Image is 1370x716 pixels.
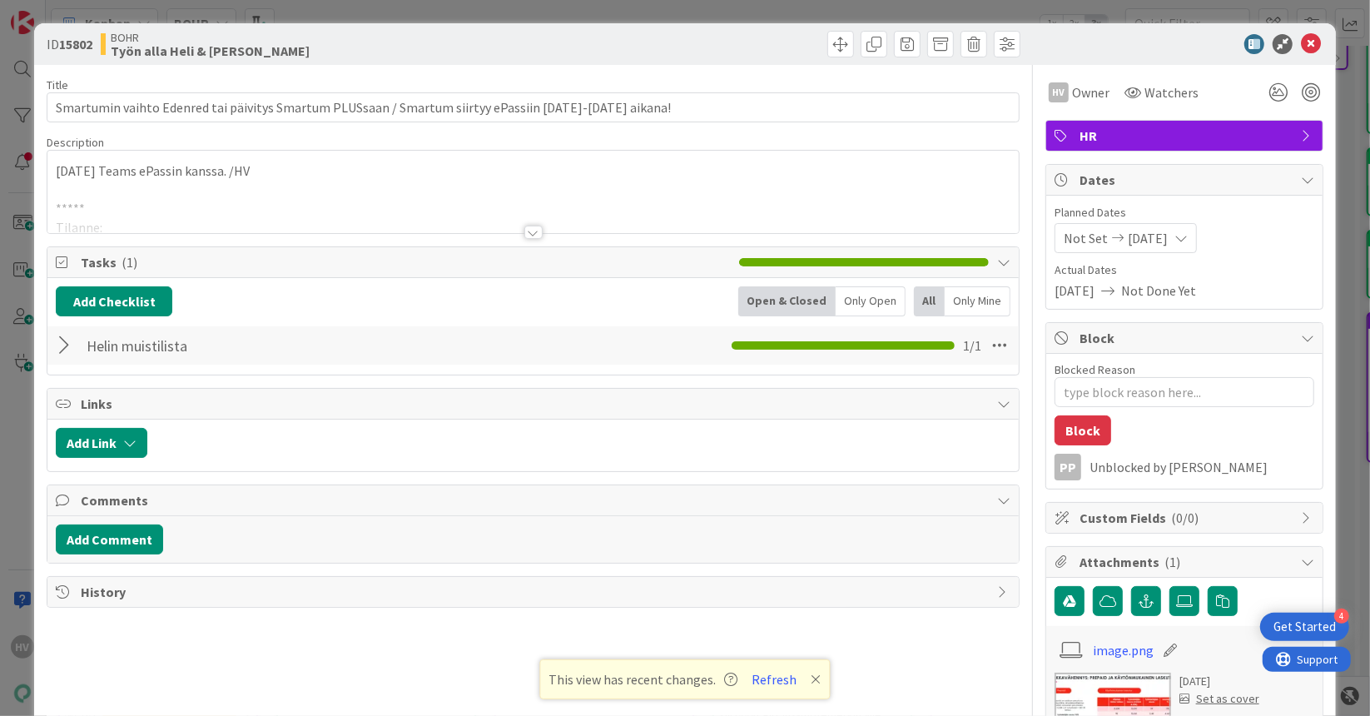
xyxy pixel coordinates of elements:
[47,135,104,150] span: Description
[1260,613,1349,641] div: Open Get Started checklist, remaining modules: 4
[549,669,738,689] span: This view has recent changes.
[1055,415,1111,445] button: Block
[836,286,906,316] div: Only Open
[47,34,92,54] span: ID
[81,252,731,272] span: Tasks
[81,490,989,510] span: Comments
[111,31,310,44] span: BOHR
[111,44,310,57] b: Työn alla Heli & [PERSON_NAME]
[1055,281,1095,301] span: [DATE]
[1093,640,1154,660] a: image.png
[1144,82,1199,102] span: Watchers
[47,77,68,92] label: Title
[81,582,989,602] span: History
[59,36,92,52] b: 15802
[1064,228,1108,248] span: Not Set
[56,162,1010,181] p: [DATE] Teams ePassin kanssa. /HV
[56,525,163,554] button: Add Comment
[1128,228,1168,248] span: [DATE]
[122,254,137,271] span: ( 1 )
[738,286,836,316] div: Open & Closed
[1273,619,1336,635] div: Get Started
[1055,362,1135,377] label: Blocked Reason
[747,669,803,690] button: Refresh
[1080,328,1293,348] span: Block
[1080,508,1293,528] span: Custom Fields
[945,286,1010,316] div: Only Mine
[81,394,989,414] span: Links
[1055,261,1314,279] span: Actual Dates
[1171,510,1199,526] span: ( 0/0 )
[1179,673,1259,690] div: [DATE]
[914,286,945,316] div: All
[56,286,172,316] button: Add Checklist
[1164,554,1180,570] span: ( 1 )
[1179,690,1259,708] div: Set as cover
[1049,82,1069,102] div: HV
[1080,552,1293,572] span: Attachments
[35,2,76,22] span: Support
[1334,609,1349,624] div: 4
[1121,281,1196,301] span: Not Done Yet
[47,92,1020,122] input: type card name here...
[1055,454,1081,480] div: PP
[56,428,147,458] button: Add Link
[1090,460,1314,475] div: Unblocked by [PERSON_NAME]
[81,331,455,360] input: Add Checklist...
[1072,82,1109,102] span: Owner
[963,336,981,356] span: 1 / 1
[1080,170,1293,190] span: Dates
[1080,126,1293,146] span: HR
[1055,204,1314,221] span: Planned Dates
